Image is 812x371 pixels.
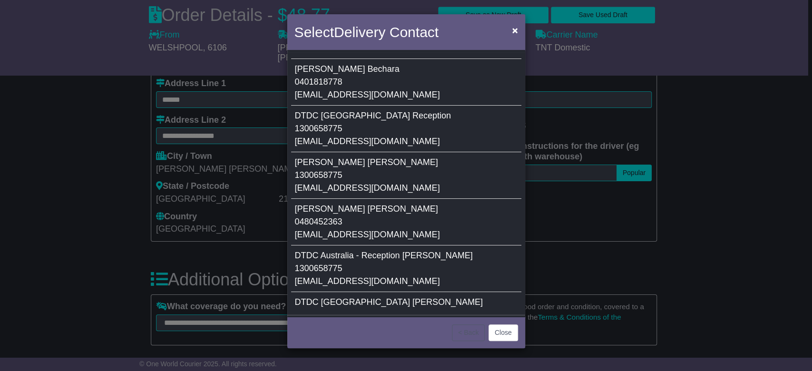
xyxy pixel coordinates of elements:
[412,297,483,307] span: [PERSON_NAME]
[294,21,439,43] h4: Select
[295,251,400,260] span: DTDC Australia - Reception
[368,204,438,214] span: [PERSON_NAME]
[489,324,518,341] button: Close
[295,77,342,87] span: 0401818778
[295,111,410,120] span: DTDC [GEOGRAPHIC_DATA]
[390,24,439,40] span: Contact
[412,111,451,120] span: Reception
[507,20,522,40] button: Close
[295,124,342,133] span: 1300658775
[295,64,365,74] span: [PERSON_NAME]
[334,24,385,40] span: Delivery
[295,157,365,167] span: [PERSON_NAME]
[368,64,400,74] span: Bechara
[295,183,440,193] span: [EMAIL_ADDRESS][DOMAIN_NAME]
[295,137,440,146] span: [EMAIL_ADDRESS][DOMAIN_NAME]
[402,251,473,260] span: [PERSON_NAME]
[452,324,485,341] button: < Back
[295,264,342,273] span: 1300658775
[295,310,342,320] span: 1300658775
[295,230,440,239] span: [EMAIL_ADDRESS][DOMAIN_NAME]
[295,297,410,307] span: DTDC [GEOGRAPHIC_DATA]
[295,276,440,286] span: [EMAIL_ADDRESS][DOMAIN_NAME]
[295,90,440,99] span: [EMAIL_ADDRESS][DOMAIN_NAME]
[295,217,342,226] span: 0480452363
[368,157,438,167] span: [PERSON_NAME]
[512,25,518,36] span: ×
[295,204,365,214] span: [PERSON_NAME]
[295,170,342,180] span: 1300658775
